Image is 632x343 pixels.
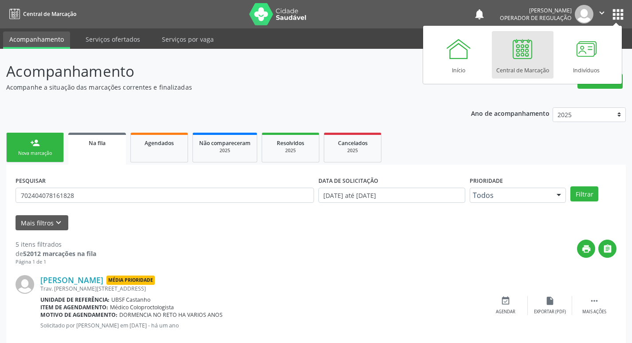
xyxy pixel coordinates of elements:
i: print [581,244,591,254]
p: Acompanhe a situação das marcações correntes e finalizadas [6,83,440,92]
i: keyboard_arrow_down [54,218,63,228]
div: Exportar (PDF) [534,309,566,315]
input: Nome, CNS [16,188,314,203]
b: Motivo de agendamento: [40,311,118,319]
a: Serviços ofertados [79,32,146,47]
div: Agendar [496,309,515,315]
div: de [16,249,96,258]
span: Médico Coloproctologista [110,304,174,311]
strong: 52012 marcações na fila [23,249,96,258]
label: PESQUISAR [16,174,46,188]
div: Mais ações [582,309,606,315]
span: Média Prioridade [106,276,155,285]
span: DORMENCIA NO RETO HA VARIOS ANOS [119,311,223,319]
div: 5 itens filtrados [16,240,96,249]
a: Início [428,31,490,79]
i: insert_drive_file [545,296,555,306]
button: print [577,240,595,258]
div: Página 1 de 1 [16,258,96,266]
div: 2025 [330,147,375,154]
label: Prioridade [470,174,503,188]
span: Cancelados [338,139,368,147]
img: img [16,275,34,294]
a: Acompanhamento [3,32,70,49]
i:  [589,296,599,306]
div: 2025 [199,147,251,154]
i:  [597,8,607,18]
span: Operador de regulação [500,14,572,22]
b: Unidade de referência: [40,296,110,304]
span: Não compareceram [199,139,251,147]
label: DATA DE SOLICITAÇÃO [318,174,378,188]
p: Acompanhamento [6,60,440,83]
div: [PERSON_NAME] [500,7,572,14]
i:  [603,244,612,254]
span: Todos [473,191,548,200]
a: Indivíduos [556,31,617,79]
img: img [575,5,593,24]
span: Central de Marcação [23,10,76,18]
span: Resolvidos [277,139,304,147]
button:  [593,5,610,24]
div: person_add [30,138,40,148]
button: notifications [473,8,486,20]
button: Filtrar [570,186,598,201]
b: Item de agendamento: [40,304,108,311]
button: Mais filtroskeyboard_arrow_down [16,215,68,231]
input: Selecione um intervalo [318,188,465,203]
span: UBSF Castanho [111,296,150,304]
button:  [598,240,616,258]
a: Serviços por vaga [156,32,220,47]
span: Agendados [145,139,174,147]
i: event_available [501,296,510,306]
a: Central de Marcação [6,7,76,21]
div: 2025 [268,147,313,154]
p: Ano de acompanhamento [471,107,550,118]
a: [PERSON_NAME] [40,275,103,285]
div: Nova marcação [13,150,57,157]
button: apps [610,7,626,22]
span: Na fila [89,139,106,147]
p: Solicitado por [PERSON_NAME] em [DATE] - há um ano [40,322,483,329]
div: Trav. [PERSON_NAME][STREET_ADDRESS] [40,285,483,292]
a: Central de Marcação [492,31,553,79]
